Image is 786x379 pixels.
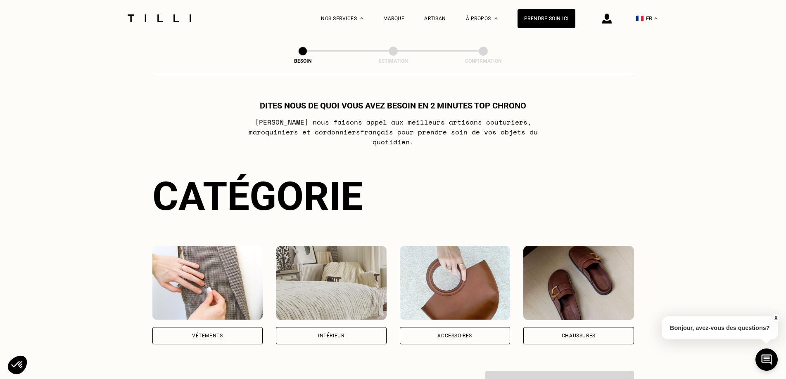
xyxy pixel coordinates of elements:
[523,246,634,320] img: Chaussures
[192,333,223,338] div: Vêtements
[152,246,263,320] img: Vêtements
[276,246,387,320] img: Intérieur
[383,16,404,21] a: Marque
[152,173,634,219] div: Catégorie
[772,313,780,323] button: X
[494,17,498,19] img: Menu déroulant à propos
[125,14,194,22] img: Logo du service de couturière Tilli
[424,16,446,21] a: Artisan
[400,246,511,320] img: Accessoires
[437,333,472,338] div: Accessoires
[602,14,612,24] img: icône connexion
[562,333,596,338] div: Chaussures
[229,117,557,147] p: [PERSON_NAME] nous faisons appel aux meilleurs artisans couturiers , maroquiniers et cordonniers ...
[662,316,778,339] p: Bonjour, avez-vous des questions?
[654,17,658,19] img: menu déroulant
[260,101,526,111] h1: Dites nous de quoi vous avez besoin en 2 minutes top chrono
[318,333,344,338] div: Intérieur
[261,58,344,64] div: Besoin
[518,9,575,28] a: Prendre soin ici
[636,14,644,22] span: 🇫🇷
[442,58,525,64] div: Confirmation
[352,58,435,64] div: Estimation
[360,17,363,19] img: Menu déroulant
